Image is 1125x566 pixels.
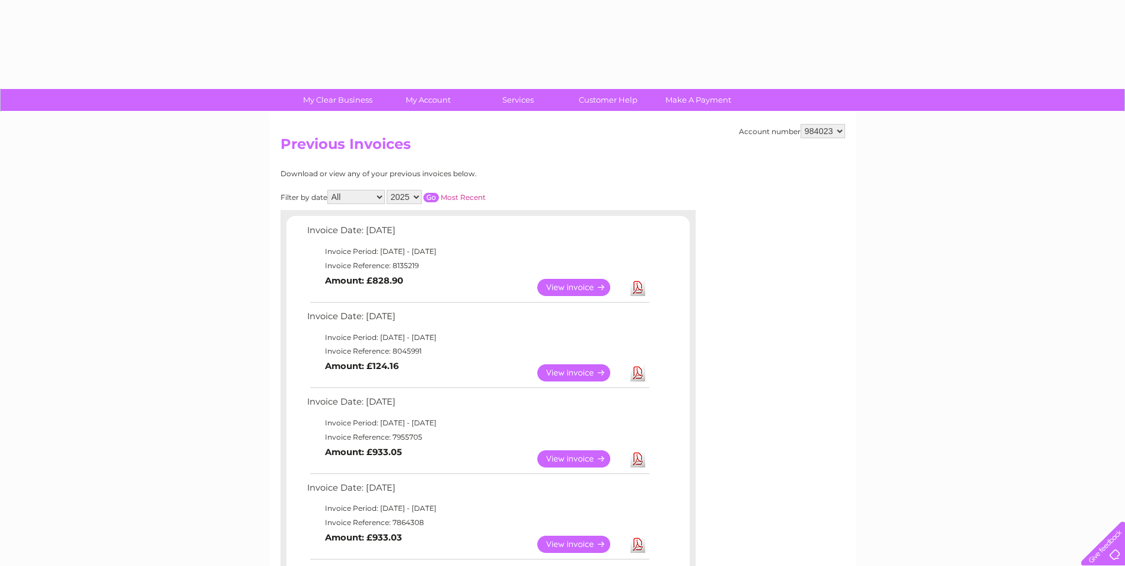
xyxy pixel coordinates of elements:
[304,244,651,259] td: Invoice Period: [DATE] - [DATE]
[304,480,651,502] td: Invoice Date: [DATE]
[304,222,651,244] td: Invoice Date: [DATE]
[304,416,651,430] td: Invoice Period: [DATE] - [DATE]
[441,193,486,202] a: Most Recent
[281,136,845,158] h2: Previous Invoices
[649,89,747,111] a: Make A Payment
[325,275,403,286] b: Amount: £828.90
[537,364,624,381] a: View
[281,170,592,178] div: Download or view any of your previous invoices below.
[304,516,651,530] td: Invoice Reference: 7864308
[559,89,657,111] a: Customer Help
[325,361,399,371] b: Amount: £124.16
[739,124,845,138] div: Account number
[537,536,624,553] a: View
[379,89,477,111] a: My Account
[630,364,645,381] a: Download
[325,532,402,543] b: Amount: £933.03
[304,501,651,516] td: Invoice Period: [DATE] - [DATE]
[325,447,402,457] b: Amount: £933.05
[304,430,651,444] td: Invoice Reference: 7955705
[537,279,624,296] a: View
[281,190,592,204] div: Filter by date
[304,259,651,273] td: Invoice Reference: 8135219
[630,279,645,296] a: Download
[537,450,624,468] a: View
[304,309,651,330] td: Invoice Date: [DATE]
[304,344,651,358] td: Invoice Reference: 8045991
[304,330,651,345] td: Invoice Period: [DATE] - [DATE]
[630,450,645,468] a: Download
[304,394,651,416] td: Invoice Date: [DATE]
[289,89,387,111] a: My Clear Business
[469,89,567,111] a: Services
[630,536,645,553] a: Download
